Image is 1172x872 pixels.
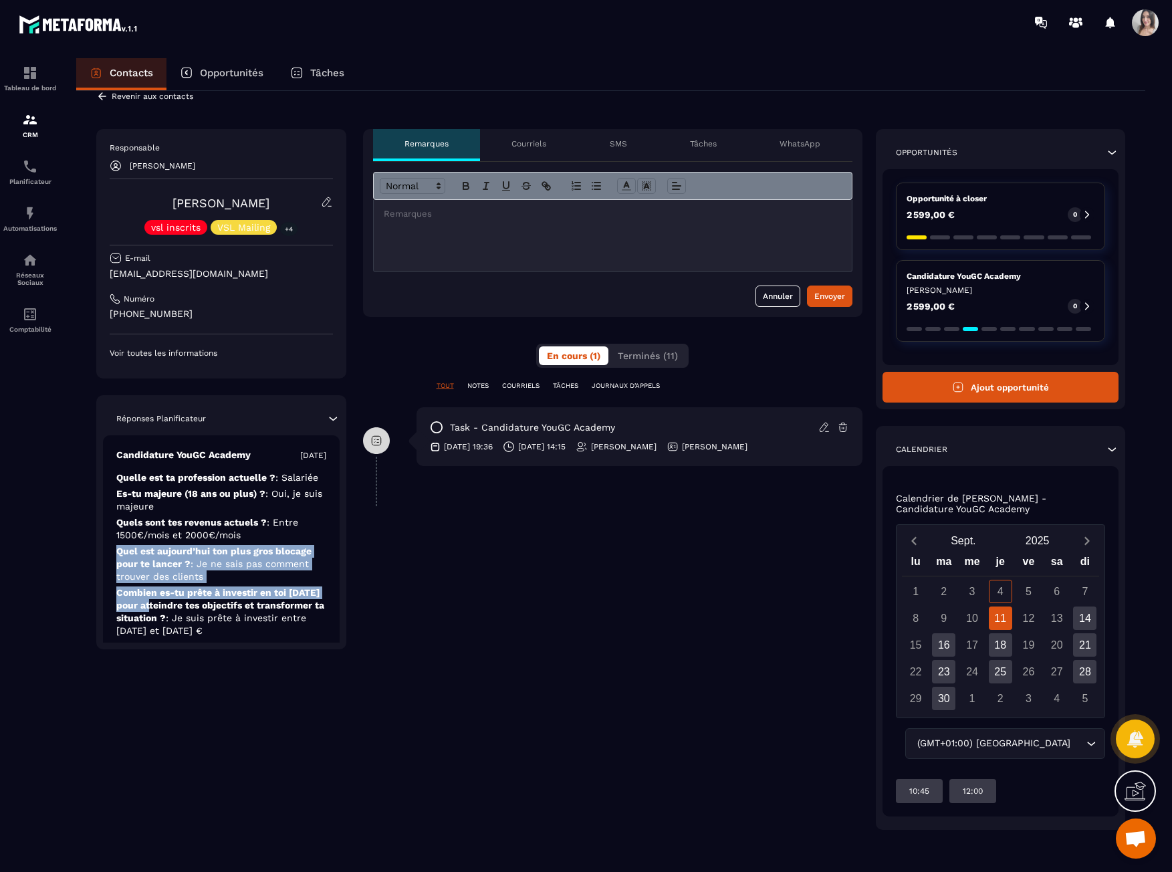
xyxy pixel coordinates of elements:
[116,413,206,424] p: Réponses Planificateur
[814,290,845,303] div: Envoyer
[1014,552,1042,576] div: ve
[989,660,1012,683] div: 25
[909,786,929,796] p: 10:45
[22,65,38,81] img: formation
[3,148,57,195] a: schedulerschedulerPlanificateur
[110,267,333,280] p: [EMAIL_ADDRESS][DOMAIN_NAME]
[1073,633,1096,657] div: 21
[883,372,1119,403] button: Ajout opportunité
[1045,580,1068,603] div: 6
[3,102,57,148] a: formationformationCRM
[116,641,326,691] p: Es-tu prête à te faire confiance en investissant de ton temps et de l'argent pour développer ton ...
[553,381,578,391] p: TÂCHES
[3,296,57,343] a: accountantaccountantComptabilité
[518,441,566,452] p: [DATE] 14:15
[902,532,927,550] button: Previous month
[961,687,984,710] div: 1
[404,138,449,149] p: Remarques
[932,633,955,657] div: 16
[1073,607,1096,630] div: 14
[3,195,57,242] a: automationsautomationsAutomatisations
[1073,687,1096,710] div: 5
[76,58,166,90] a: Contacts
[116,487,326,513] p: Es-tu majeure (18 ans ou plus) ?
[989,687,1012,710] div: 2
[110,308,333,320] p: [PHONE_NUMBER]
[961,660,984,683] div: 24
[901,552,929,576] div: lu
[110,142,333,153] p: Responsable
[1074,532,1099,550] button: Next month
[116,613,306,636] span: : Je suis prête à investir entre [DATE] et [DATE] €
[166,58,277,90] a: Opportunités
[3,178,57,185] p: Planificateur
[905,728,1105,759] div: Search for option
[904,607,927,630] div: 8
[310,67,344,79] p: Tâches
[151,223,201,232] p: vsl inscrits
[3,326,57,333] p: Comptabilité
[907,302,955,311] p: 2 599,00 €
[110,67,153,79] p: Contacts
[989,580,1012,603] div: 4
[172,196,269,210] a: [PERSON_NAME]
[904,687,927,710] div: 29
[450,421,615,434] p: task - Candidature YouGC Academy
[907,210,955,219] p: 2 599,00 €
[22,306,38,322] img: accountant
[932,687,955,710] div: 30
[682,441,747,452] p: [PERSON_NAME]
[511,138,546,149] p: Courriels
[961,607,984,630] div: 10
[130,161,195,171] p: [PERSON_NAME]
[610,138,627,149] p: SMS
[927,529,1001,552] button: Open months overlay
[1071,552,1099,576] div: di
[592,381,660,391] p: JOURNAUX D'APPELS
[1017,687,1040,710] div: 3
[110,348,333,358] p: Voir toutes les informations
[1116,819,1156,859] a: Ouvrir le chat
[116,586,326,637] p: Combien es-tu prête à investir en toi [DATE] pour atteindre tes objectifs et transformer ta situa...
[437,381,454,391] p: TOUT
[3,131,57,138] p: CRM
[1045,607,1068,630] div: 13
[690,138,717,149] p: Tâches
[112,92,193,101] p: Revenir aux contacts
[907,285,1095,296] p: [PERSON_NAME]
[902,552,1100,710] div: Calendar wrapper
[539,346,608,365] button: En cours (1)
[896,444,947,455] p: Calendrier
[1045,687,1068,710] div: 4
[591,441,657,452] p: [PERSON_NAME]
[1073,580,1096,603] div: 7
[3,242,57,296] a: social-networksocial-networkRéseaux Sociaux
[930,552,958,576] div: ma
[986,552,1014,576] div: je
[22,112,38,128] img: formation
[902,580,1100,710] div: Calendar days
[1073,210,1077,219] p: 0
[1017,580,1040,603] div: 5
[217,223,270,232] p: VSL Mailing
[1073,302,1077,311] p: 0
[907,193,1095,204] p: Opportunité à closer
[3,271,57,286] p: Réseaux Sociaux
[3,225,57,232] p: Automatisations
[807,286,852,307] button: Envoyer
[444,441,493,452] p: [DATE] 19:36
[989,633,1012,657] div: 18
[116,516,326,542] p: Quels sont tes revenus actuels ?
[1017,633,1040,657] div: 19
[547,350,600,361] span: En cours (1)
[989,607,1012,630] div: 11
[19,12,139,36] img: logo
[275,472,318,483] span: : Salariée
[904,580,927,603] div: 1
[22,252,38,268] img: social-network
[1000,529,1074,552] button: Open years overlay
[896,147,957,158] p: Opportunités
[914,736,1073,751] span: (GMT+01:00) [GEOGRAPHIC_DATA]
[116,545,326,583] p: Quel est aujourd’hui ton plus gros blocage pour te lancer ?
[961,580,984,603] div: 3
